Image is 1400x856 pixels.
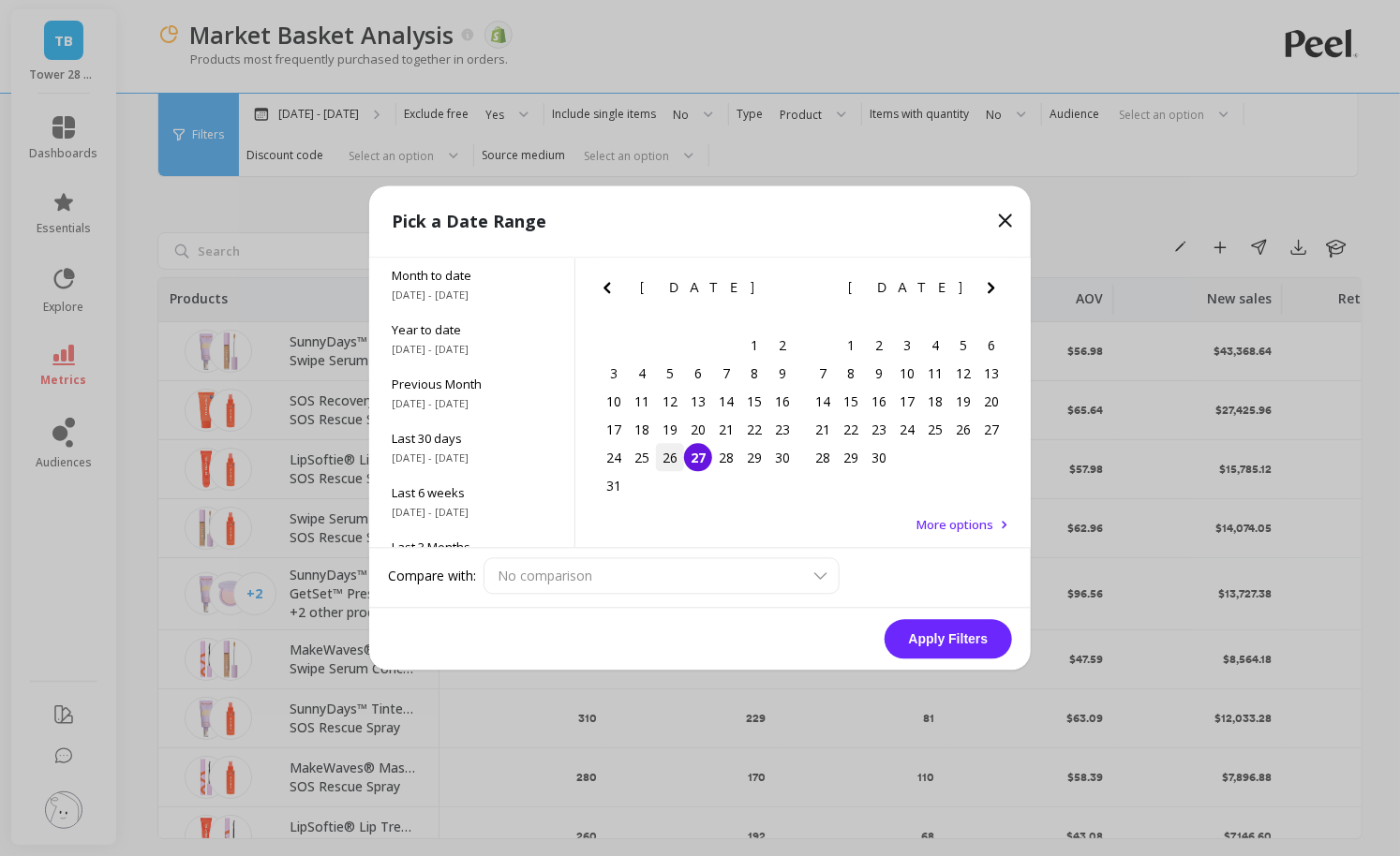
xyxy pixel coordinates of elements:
span: Last 3 Months [392,539,552,556]
div: Choose Monday, August 18th, 2025 [628,416,656,444]
div: Choose Sunday, September 21st, 2025 [809,416,837,444]
div: Choose Monday, August 11th, 2025 [628,388,656,416]
div: Choose Tuesday, September 16th, 2025 [865,388,893,416]
div: Choose Wednesday, August 27th, 2025 [684,444,712,472]
span: [DATE] - [DATE] [392,451,552,466]
div: Choose Friday, September 19th, 2025 [949,388,977,416]
div: Choose Friday, September 26th, 2025 [949,416,977,444]
button: Next Month [771,277,801,307]
div: Choose Wednesday, September 3rd, 2025 [893,332,921,360]
div: Choose Tuesday, September 30th, 2025 [865,444,893,472]
div: Choose Tuesday, August 26th, 2025 [656,444,684,472]
button: Previous Month [596,277,626,307]
span: Previous Month [392,376,552,393]
div: Choose Wednesday, August 6th, 2025 [684,360,712,388]
div: Choose Tuesday, September 2nd, 2025 [865,332,893,360]
span: Last 30 days [392,431,552,448]
div: Choose Sunday, August 17th, 2025 [600,416,628,444]
div: Choose Sunday, September 14th, 2025 [809,388,837,416]
div: Choose Saturday, September 27th, 2025 [977,416,1005,444]
div: Choose Thursday, September 25th, 2025 [921,416,949,444]
div: Choose Tuesday, August 19th, 2025 [656,416,684,444]
div: month 2025-09 [809,332,1005,472]
div: Choose Friday, August 29th, 2025 [740,444,768,472]
div: month 2025-08 [600,332,797,500]
div: Choose Thursday, August 7th, 2025 [712,360,740,388]
div: Choose Thursday, September 11th, 2025 [921,360,949,388]
div: Choose Sunday, August 24th, 2025 [600,444,628,472]
button: Previous Month [805,277,835,307]
div: Choose Wednesday, September 17th, 2025 [893,388,921,416]
div: Choose Thursday, August 14th, 2025 [712,388,740,416]
div: Choose Thursday, August 21st, 2025 [712,416,740,444]
div: Choose Thursday, September 18th, 2025 [921,388,949,416]
span: [DATE] - [DATE] [392,397,552,412]
button: Apply Filters [885,620,1012,659]
div: Choose Wednesday, September 10th, 2025 [893,360,921,388]
div: Choose Sunday, August 31st, 2025 [600,472,628,500]
div: Choose Saturday, August 2nd, 2025 [768,332,797,360]
span: [DATE] - [DATE] [392,506,552,521]
div: Choose Saturday, September 13th, 2025 [977,360,1005,388]
span: [DATE] - [DATE] [392,343,552,358]
div: Choose Sunday, September 28th, 2025 [809,444,837,472]
div: Choose Saturday, August 16th, 2025 [768,388,797,416]
div: Choose Thursday, September 4th, 2025 [921,332,949,360]
span: [DATE] [640,281,757,296]
div: Choose Saturday, August 30th, 2025 [768,444,797,472]
div: Choose Friday, September 5th, 2025 [949,332,977,360]
div: Choose Monday, September 29th, 2025 [837,444,865,472]
div: Choose Tuesday, September 23rd, 2025 [865,416,893,444]
span: Year to date [392,322,552,339]
div: Choose Wednesday, September 24th, 2025 [893,416,921,444]
div: Choose Friday, August 15th, 2025 [740,388,768,416]
div: Choose Monday, September 15th, 2025 [837,388,865,416]
div: Choose Sunday, August 10th, 2025 [600,388,628,416]
div: Choose Monday, August 25th, 2025 [628,444,656,472]
p: Pick a Date Range [392,209,546,235]
div: Choose Friday, September 12th, 2025 [949,360,977,388]
div: Choose Monday, August 4th, 2025 [628,360,656,388]
div: Choose Monday, September 22nd, 2025 [837,416,865,444]
label: Compare with: [388,567,476,585]
div: Choose Friday, August 8th, 2025 [740,360,768,388]
div: Choose Saturday, August 9th, 2025 [768,360,797,388]
div: Choose Monday, September 8th, 2025 [837,360,865,388]
span: Last 6 weeks [392,485,552,502]
div: Choose Tuesday, August 12th, 2025 [656,388,684,416]
div: Choose Sunday, September 7th, 2025 [809,360,837,388]
div: Choose Tuesday, August 5th, 2025 [656,360,684,388]
span: More options [916,517,993,534]
div: Choose Monday, September 1st, 2025 [837,332,865,360]
div: Choose Friday, August 22nd, 2025 [740,416,768,444]
div: Choose Thursday, August 28th, 2025 [712,444,740,472]
span: [DATE] [849,281,966,296]
div: Choose Tuesday, September 9th, 2025 [865,360,893,388]
div: Choose Saturday, September 6th, 2025 [977,332,1005,360]
span: [DATE] - [DATE] [392,288,552,303]
span: Month to date [392,268,552,285]
div: Choose Sunday, August 3rd, 2025 [600,360,628,388]
div: Choose Saturday, August 23rd, 2025 [768,416,797,444]
div: Choose Wednesday, August 13th, 2025 [684,388,712,416]
div: Choose Wednesday, August 20th, 2025 [684,416,712,444]
div: Choose Saturday, September 20th, 2025 [977,388,1005,416]
button: Next Month [980,277,1010,307]
div: Choose Friday, August 1st, 2025 [740,332,768,360]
